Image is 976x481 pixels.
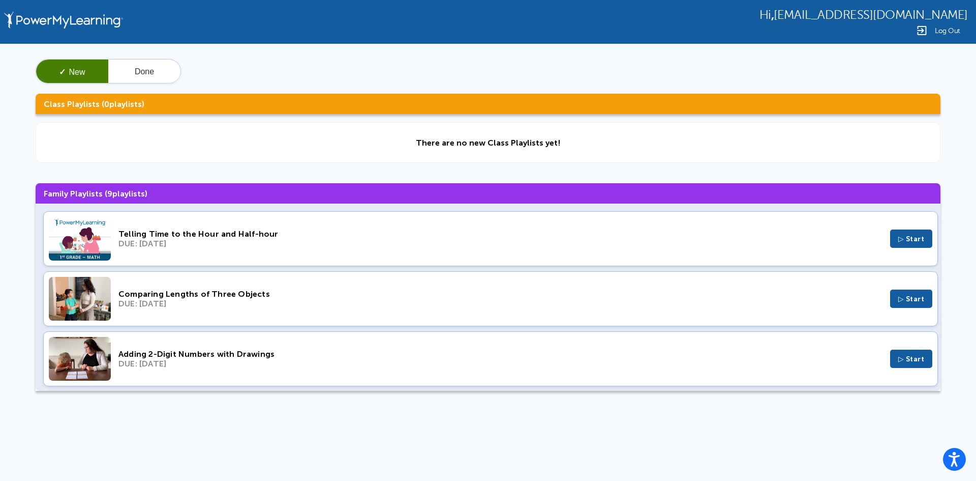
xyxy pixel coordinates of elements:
button: ▷ Start [890,290,933,308]
img: Thumbnail [49,337,111,381]
h3: Class Playlists ( playlists) [36,94,940,114]
div: , [759,7,968,22]
div: DUE: [DATE] [118,239,882,248]
span: ✓ [59,68,66,76]
button: ▷ Start [890,230,933,248]
span: ▷ Start [898,235,925,243]
span: ▷ Start [898,295,925,303]
button: Done [108,60,180,84]
div: Telling Time to the Hour and Half-hour [118,229,882,239]
img: Thumbnail [49,277,111,321]
span: ▷ Start [898,355,925,363]
div: Comparing Lengths of Three Objects [118,289,882,299]
img: Thumbnail [49,217,111,261]
img: Logout Icon [916,24,928,37]
span: 9 [107,189,112,199]
div: Adding 2-Digit Numbers with Drawings [118,349,882,359]
h3: Family Playlists ( playlists) [36,183,940,204]
button: ▷ Start [890,350,933,368]
button: ✓New [36,60,108,84]
span: [EMAIL_ADDRESS][DOMAIN_NAME] [774,8,968,22]
span: Log Out [935,27,960,35]
span: 0 [104,99,109,109]
span: Hi [759,8,771,22]
div: There are no new Class Playlists yet! [416,138,561,148]
div: DUE: [DATE] [118,299,882,308]
div: DUE: [DATE] [118,359,882,369]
